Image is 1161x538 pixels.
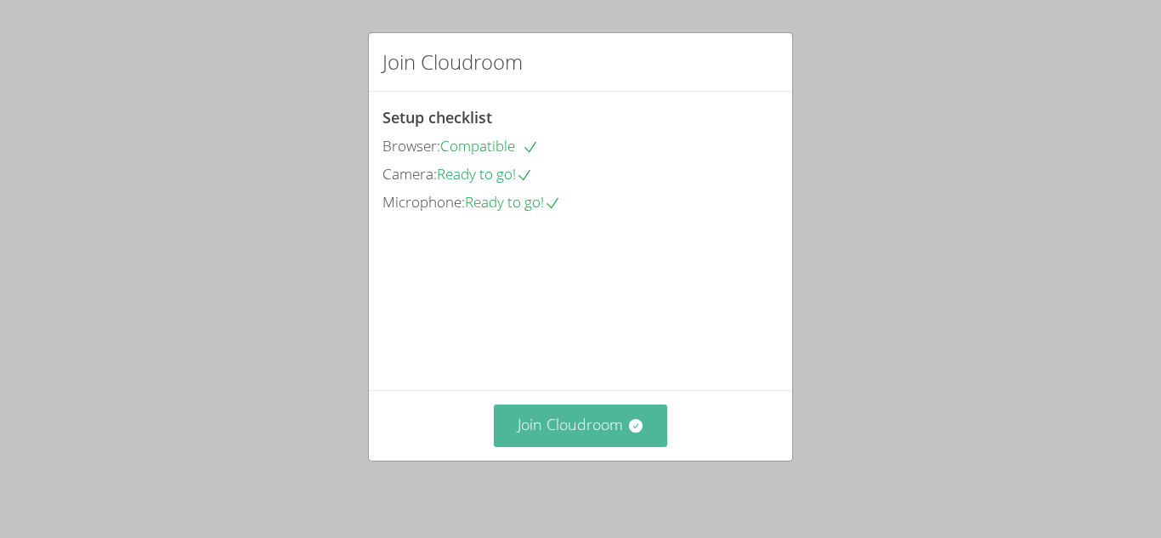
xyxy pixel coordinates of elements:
[382,107,492,127] span: Setup checklist
[440,136,539,156] span: Compatible
[382,192,465,212] span: Microphone:
[437,164,533,184] span: Ready to go!
[382,47,523,77] h2: Join Cloudroom
[382,164,437,184] span: Camera:
[465,192,561,212] span: Ready to go!
[494,405,668,446] button: Join Cloudroom
[382,136,440,156] span: Browser:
